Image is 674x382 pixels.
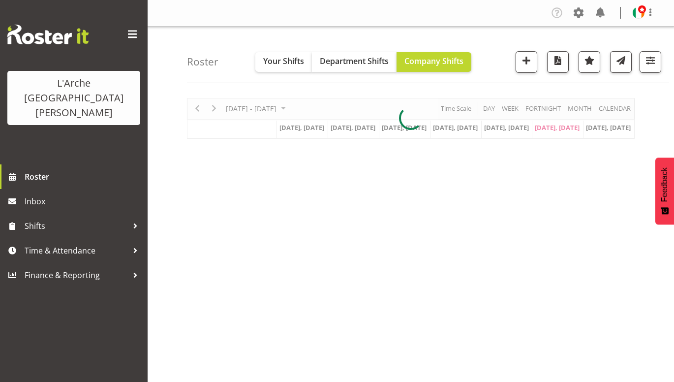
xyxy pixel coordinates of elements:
[25,268,128,283] span: Finance & Reporting
[25,194,143,209] span: Inbox
[255,52,312,72] button: Your Shifts
[7,25,89,44] img: Rosterit website logo
[655,158,674,224] button: Feedback - Show survey
[660,167,669,202] span: Feedback
[579,51,600,73] button: Highlight an important date within the roster.
[263,56,304,66] span: Your Shifts
[25,243,128,258] span: Time & Attendance
[640,51,661,73] button: Filter Shifts
[633,7,644,19] img: karen-herbertec8822bb792fe198587cb32955ab4160.png
[547,51,569,73] button: Download a PDF of the roster according to the set date range.
[404,56,463,66] span: Company Shifts
[610,51,632,73] button: Send a list of all shifts for the selected filtered period to all rostered employees.
[17,76,130,120] div: L'Arche [GEOGRAPHIC_DATA][PERSON_NAME]
[516,51,537,73] button: Add a new shift
[320,56,389,66] span: Department Shifts
[25,219,128,233] span: Shifts
[25,169,143,184] span: Roster
[397,52,471,72] button: Company Shifts
[312,52,397,72] button: Department Shifts
[187,56,218,67] h4: Roster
